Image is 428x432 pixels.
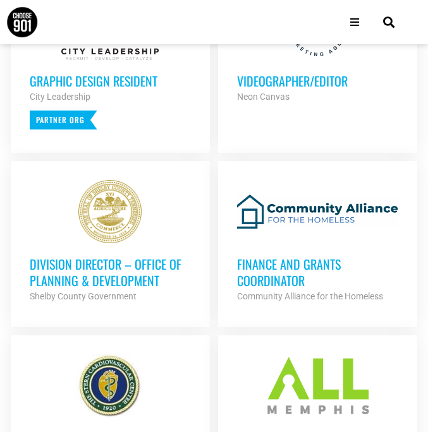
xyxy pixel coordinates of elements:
div: Search [379,12,400,33]
div: Open/Close Menu [343,11,366,33]
strong: City Leadership [30,92,90,102]
strong: Community Alliance for the Homeless [237,291,383,301]
h3: Videographer/Editor [237,73,398,89]
strong: Neon Canvas [237,92,290,102]
h3: Division Director – Office of Planning & Development [30,256,191,289]
a: Finance and Grants Coordinator Community Alliance for the Homeless [218,161,417,323]
h3: Graphic Design Resident [30,73,191,89]
p: Partner Org [30,111,97,129]
strong: Shelby County Government [30,291,137,301]
a: Division Director – Office of Planning & Development Shelby County Government [11,161,210,323]
h3: Finance and Grants Coordinator [237,256,398,289]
